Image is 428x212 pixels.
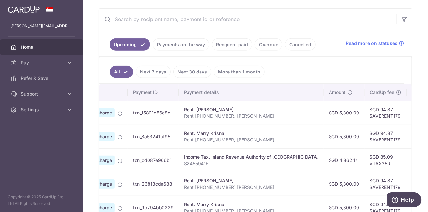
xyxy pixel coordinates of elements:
[184,184,318,191] p: Rent [PHONE_NUMBER] [PERSON_NAME]
[184,160,318,167] p: S8455941E
[365,101,407,125] td: SGD 94.87 SAVERENT179
[255,38,282,51] a: Overdue
[214,66,265,78] a: More than 1 month
[173,66,211,78] a: Next 30 days
[10,23,73,29] p: [PERSON_NAME][EMAIL_ADDRESS][DOMAIN_NAME]
[387,192,422,209] iframe: Opens a widget where you can find more information
[99,9,396,30] input: Search by recipient name, payment id or reference
[370,89,395,96] span: CardUp fee
[184,201,318,208] div: Rent. Merry Krisna
[365,172,407,196] td: SGD 94.87 SAVERENT179
[110,66,133,78] a: All
[179,84,324,101] th: Payment details
[329,89,345,96] span: Amount
[184,137,318,143] p: Rent [PHONE_NUMBER] [PERSON_NAME]
[324,148,365,172] td: SGD 4,862.14
[21,106,64,113] span: Settings
[136,66,171,78] a: Next 7 days
[365,125,407,148] td: SGD 94.87 SAVERENT179
[285,38,316,51] a: Cancelled
[21,91,64,97] span: Support
[21,75,64,82] span: Refer & Save
[128,172,179,196] td: txn_23813cda688
[184,106,318,113] div: Rent. [PERSON_NAME]
[184,113,318,119] p: Rent [PHONE_NUMBER] [PERSON_NAME]
[110,38,150,51] a: Upcoming
[212,38,252,51] a: Recipient paid
[128,84,179,101] th: Payment ID
[365,148,407,172] td: SGD 85.09 VTAX25R
[324,125,365,148] td: SGD 5,300.00
[21,44,64,50] span: Home
[184,154,318,160] div: Income Tax. Inland Revenue Authority of [GEOGRAPHIC_DATA]
[128,125,179,148] td: txn_8a53241bf95
[184,130,318,137] div: Rent. Merry Krisna
[153,38,209,51] a: Payments on the way
[324,172,365,196] td: SGD 5,300.00
[346,40,404,46] a: Read more on statuses
[8,5,40,13] img: CardUp
[128,148,179,172] td: txn_cd087e966b1
[346,40,398,46] span: Read more on statuses
[324,101,365,125] td: SGD 5,300.00
[21,60,64,66] span: Pay
[184,178,318,184] div: Rent. [PERSON_NAME]
[128,101,179,125] td: txn_f5891d56c8d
